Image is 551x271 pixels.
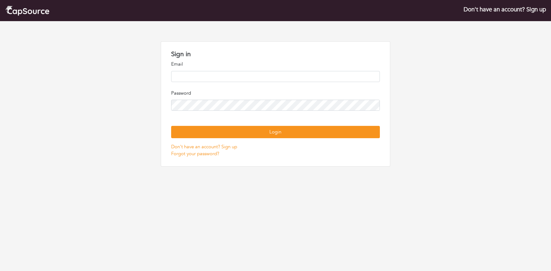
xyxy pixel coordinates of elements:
a: Don't have an account? Sign up [171,144,237,150]
p: Password [171,90,380,97]
p: Email [171,61,380,68]
img: cap_logo.png [5,5,50,16]
button: Login [171,126,380,138]
a: Don't have an account? Sign up [464,5,546,14]
h1: Sign in [171,50,380,58]
a: Forgot your password? [171,150,219,157]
